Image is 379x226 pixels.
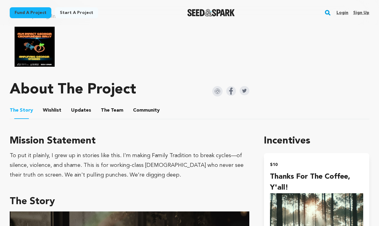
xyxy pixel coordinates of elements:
[43,107,61,114] span: Wishlist
[353,8,369,18] a: Sign up
[55,7,98,18] a: Start a project
[71,107,91,114] span: Updates
[336,8,348,18] a: Login
[10,107,19,114] span: The
[15,27,55,67] img: Film Impact Georgia Rally
[187,9,235,16] img: Seed&Spark Logo Dark Mode
[10,134,249,148] h3: Mission Statement
[226,86,236,96] img: Seed&Spark Facebook Icon
[10,83,136,97] h1: About The Project
[133,107,160,114] span: Community
[264,134,369,148] h1: Incentives
[101,107,123,114] span: Team
[10,194,249,209] h3: The Story
[10,107,33,114] span: Story
[240,86,249,95] img: Seed&Spark Twitter Icon
[270,171,363,193] h4: Thanks for the coffee, y'all!
[10,7,51,18] a: Fund a project
[270,160,363,169] h2: $10
[187,9,235,16] a: Seed&Spark Homepage
[101,107,110,114] span: The
[10,151,249,180] div: To put it plainly, I grew up in stories like this. I'm making Family Tradition to break cycles—of...
[212,86,223,96] img: Seed&Spark Instagram Icon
